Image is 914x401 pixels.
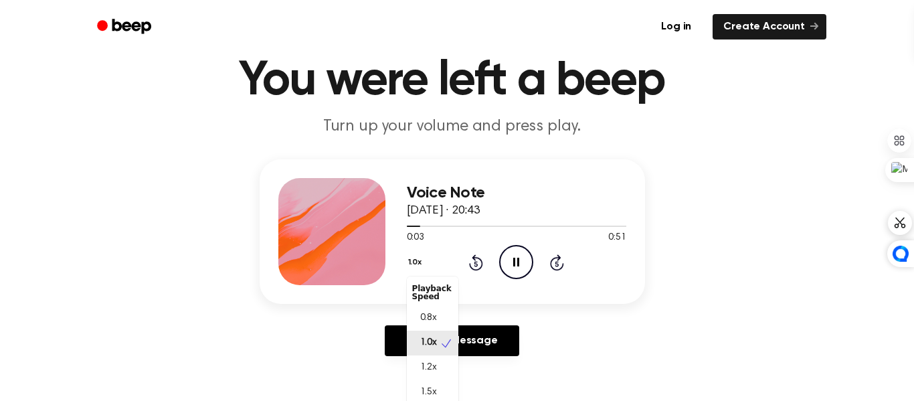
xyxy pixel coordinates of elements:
[407,279,458,306] div: Playback Speed
[407,251,427,274] button: 1.0x
[420,388,437,397] font: 1.5x
[420,313,437,323] font: 0.8x
[420,338,437,347] font: 1.0x
[420,363,437,372] font: 1.2x
[408,258,422,266] font: 1.0x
